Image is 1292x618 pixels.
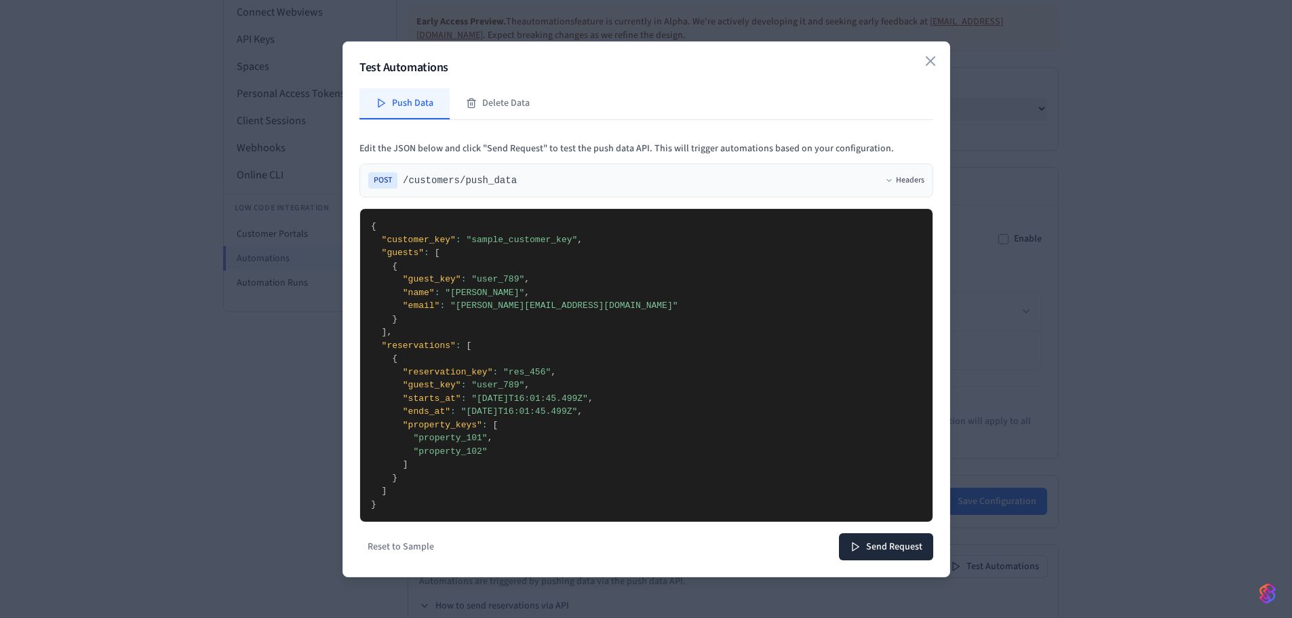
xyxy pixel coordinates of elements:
button: Headers [885,175,924,186]
span: /customers/push_data [403,174,517,187]
button: Delete Data [450,88,546,119]
h2: Test Automations [359,58,933,77]
button: Send Request [839,533,933,560]
span: POST [368,172,397,189]
p: Edit the JSON below and click "Send Request" to test the push data API. This will trigger automat... [359,142,933,155]
button: Push Data [359,88,450,119]
img: SeamLogoGradient.69752ec5.svg [1259,583,1276,604]
button: Reset to Sample [359,536,442,558]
